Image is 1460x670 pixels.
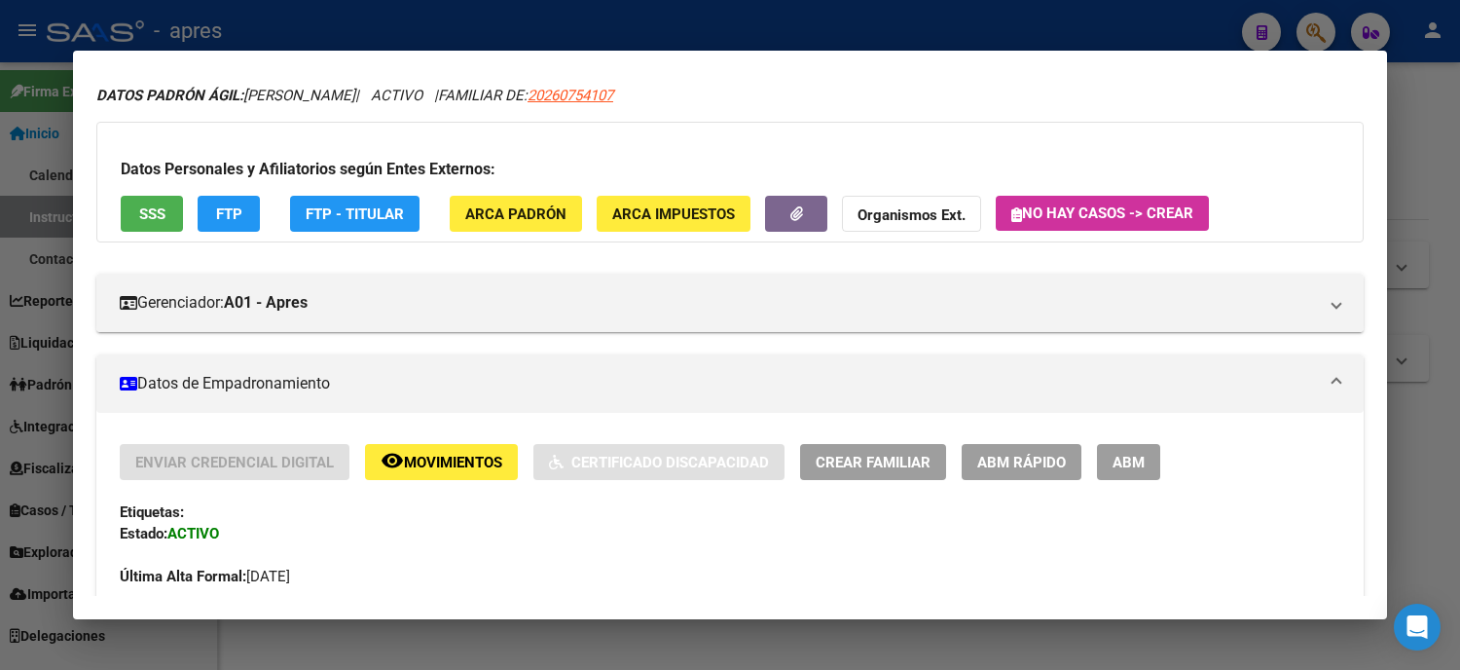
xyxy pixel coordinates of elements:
span: ABM Rápido [977,454,1066,471]
div: Open Intercom Messenger [1394,604,1441,651]
span: ARCA Padrón [465,205,566,223]
strong: Organismos Ext. [858,206,966,224]
span: FAMILIAR DE: [438,87,613,104]
span: FTP [216,205,242,223]
button: FTP [198,196,260,232]
span: ABM [1113,454,1145,471]
button: SSS [121,196,183,232]
button: No hay casos -> Crear [996,196,1209,231]
span: 20260754107 [528,87,613,104]
i: | ACTIVO | [96,87,613,104]
button: Crear Familiar [800,444,946,480]
span: ARCA Impuestos [612,205,735,223]
span: Crear Familiar [816,454,931,471]
mat-expansion-panel-header: Gerenciador:A01 - Apres [96,274,1364,332]
span: Movimientos [404,454,502,471]
button: ARCA Padrón [450,196,582,232]
button: FTP - Titular [290,196,420,232]
span: Enviar Credencial Digital [135,454,334,471]
span: [PERSON_NAME] [96,87,355,104]
button: Certificado Discapacidad [533,444,785,480]
mat-expansion-panel-header: Datos de Empadronamiento [96,354,1364,413]
strong: DATOS PADRÓN ÁGIL: [96,87,243,104]
mat-panel-title: Gerenciador: [120,291,1317,315]
strong: Estado: [120,525,167,542]
span: SSS [139,205,165,223]
mat-icon: remove_red_eye [381,449,404,472]
span: FTP - Titular [306,205,404,223]
button: ARCA Impuestos [597,196,750,232]
span: [DATE] [120,568,290,585]
button: ABM Rápido [962,444,1081,480]
span: No hay casos -> Crear [1011,205,1193,222]
button: ABM [1097,444,1160,480]
mat-panel-title: Datos de Empadronamiento [120,372,1317,395]
button: Organismos Ext. [842,196,981,232]
strong: ACTIVO [167,525,219,542]
span: Certificado Discapacidad [571,454,769,471]
button: Movimientos [365,444,518,480]
strong: Última Alta Formal: [120,568,246,585]
strong: Etiquetas: [120,503,184,521]
button: Enviar Credencial Digital [120,444,349,480]
strong: A01 - Apres [224,291,308,315]
h3: Datos Personales y Afiliatorios según Entes Externos: [121,158,1339,181]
